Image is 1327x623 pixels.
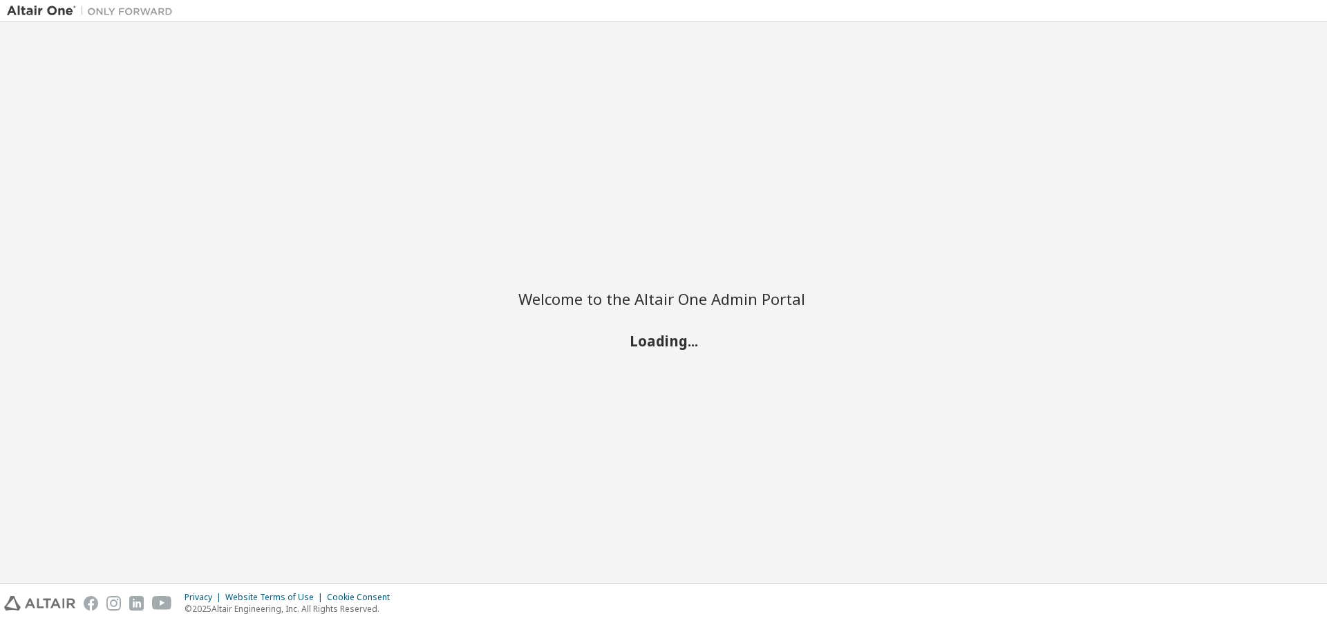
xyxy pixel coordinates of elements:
[7,4,180,18] img: Altair One
[129,596,144,611] img: linkedin.svg
[225,592,327,603] div: Website Terms of Use
[327,592,398,603] div: Cookie Consent
[185,592,225,603] div: Privacy
[84,596,98,611] img: facebook.svg
[518,289,809,308] h2: Welcome to the Altair One Admin Portal
[185,603,398,615] p: © 2025 Altair Engineering, Inc. All Rights Reserved.
[152,596,172,611] img: youtube.svg
[4,596,75,611] img: altair_logo.svg
[518,331,809,349] h2: Loading...
[106,596,121,611] img: instagram.svg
